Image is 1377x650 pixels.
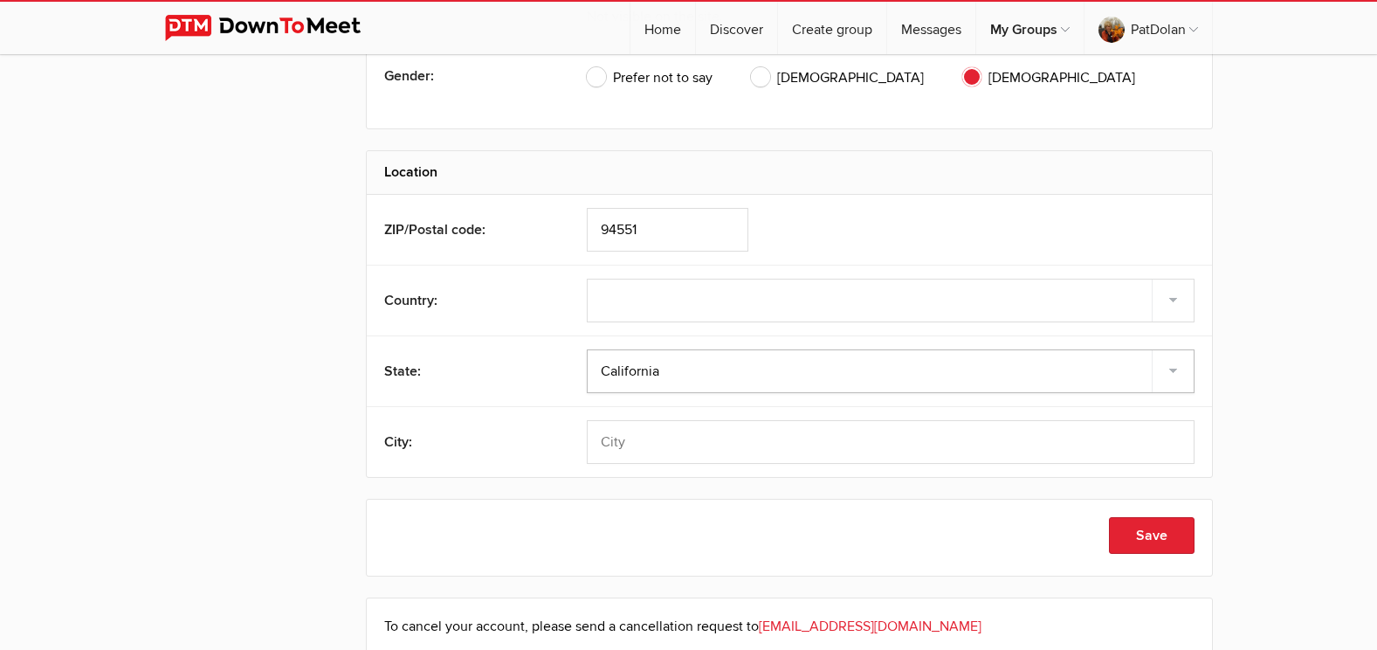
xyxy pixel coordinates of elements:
div: Country: [384,279,547,322]
div: Gender: [384,54,547,98]
img: DownToMeet [165,15,388,41]
input: City [587,420,1195,464]
span: [DEMOGRAPHIC_DATA] [962,67,1135,88]
h2: Location [384,151,1195,193]
a: Home [630,2,695,54]
a: PatDolan [1084,2,1212,54]
a: Discover [696,2,777,54]
a: Messages [887,2,975,54]
div: State: [384,349,547,393]
a: My Groups [976,2,1084,54]
div: City: [384,420,547,464]
input: ZIP/Postal code [587,208,748,252]
button: Save [1109,517,1195,554]
p: To cancel your account, please send a cancellation request to [384,616,1195,637]
span: Prefer not to say [587,67,713,88]
div: ZIP/Postal code: [384,208,547,252]
span: [DEMOGRAPHIC_DATA] [751,67,924,88]
a: [EMAIL_ADDRESS][DOMAIN_NAME] [759,618,981,635]
a: Create group [778,2,886,54]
